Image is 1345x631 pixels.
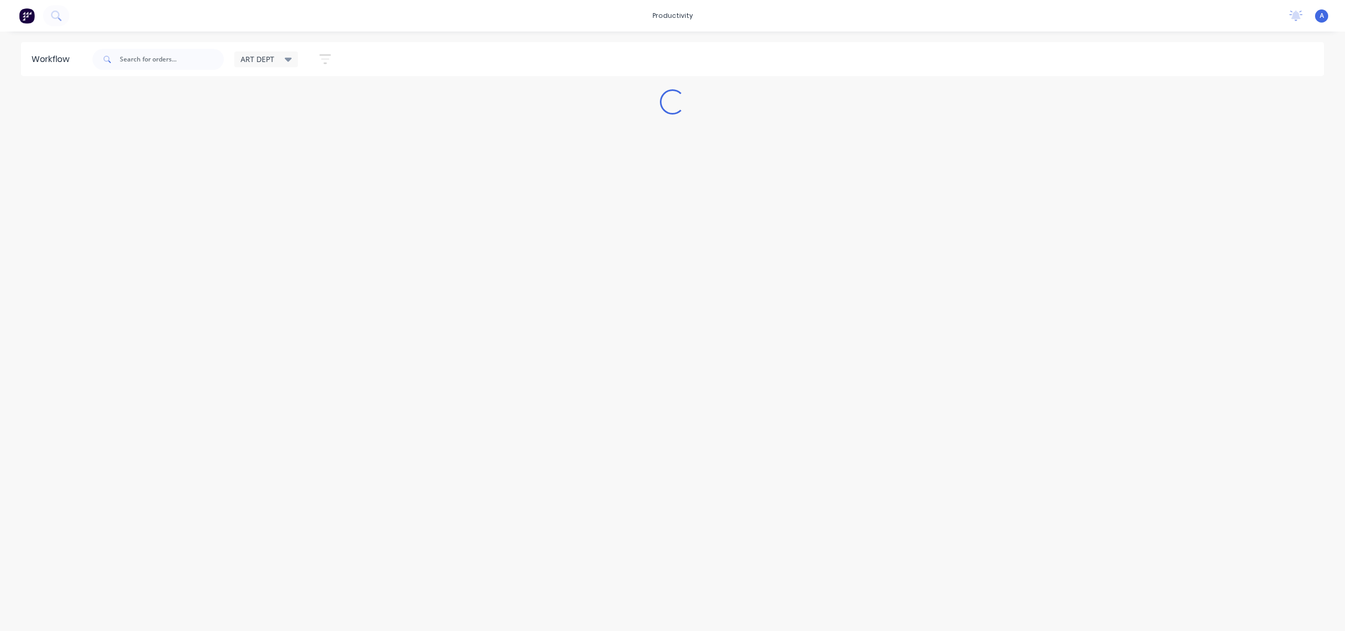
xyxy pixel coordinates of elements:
[1320,11,1324,20] span: A
[120,49,224,70] input: Search for orders...
[241,54,274,65] span: ART DEPT
[32,53,75,66] div: Workflow
[19,8,35,24] img: Factory
[647,8,698,24] div: productivity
